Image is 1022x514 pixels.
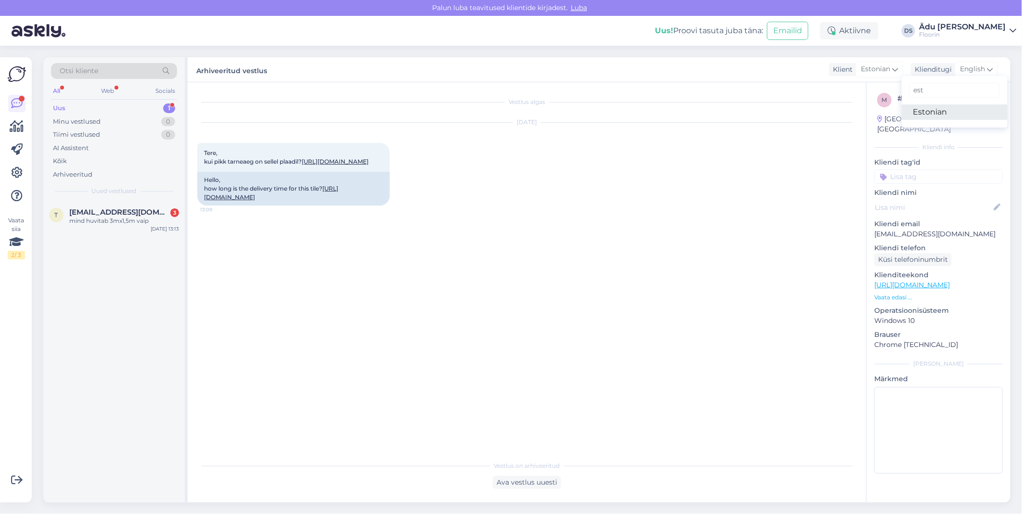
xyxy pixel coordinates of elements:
[874,293,1003,302] p: Vaata edasi ...
[197,98,856,106] div: Vestlus algas
[874,143,1003,152] div: Kliendi info
[161,130,175,140] div: 0
[100,85,116,97] div: Web
[302,158,369,165] a: [URL][DOMAIN_NAME]
[874,270,1003,280] p: Klienditeekond
[767,22,808,40] button: Emailid
[53,103,65,113] div: Uus
[69,208,169,217] span: toomas@mhv.ee
[874,360,1003,368] div: [PERSON_NAME]
[861,64,890,75] span: Estonian
[163,103,175,113] div: 1
[875,202,992,213] input: Lisa nimi
[874,243,1003,253] p: Kliendi telefon
[919,23,1006,31] div: Ädu [PERSON_NAME]
[897,93,958,104] div: # m3qabysr
[161,117,175,127] div: 0
[151,225,179,232] div: [DATE] 13:13
[874,188,1003,198] p: Kliendi nimi
[200,206,236,213] span: 13:09
[874,374,1003,384] p: Märkmed
[8,65,26,83] img: Askly Logo
[568,3,590,12] span: Luba
[53,130,100,140] div: Tiimi vestlused
[874,169,1003,184] input: Lisa tag
[53,117,101,127] div: Minu vestlused
[874,316,1003,326] p: Windows 10
[874,330,1003,340] p: Brauser
[493,476,561,489] div: Ava vestlus uuesti
[919,23,1016,39] a: Ädu [PERSON_NAME]Floorin
[911,64,952,75] div: Klienditugi
[55,211,58,218] span: t
[69,217,179,225] div: mind huvitab 3mx1,5m vaip
[197,172,390,206] div: Hello, how long is the delivery time for this tile?
[655,25,763,37] div: Proovi tasuta juba täna:
[92,187,137,195] span: Uued vestlused
[874,340,1003,350] p: Chrome [TECHNICAL_ID]
[902,24,915,38] div: DS
[919,31,1006,39] div: Floorin
[874,229,1003,239] p: [EMAIL_ADDRESS][DOMAIN_NAME]
[51,85,62,97] div: All
[494,462,560,470] span: Vestlus on arhiveeritud
[877,114,993,134] div: [GEOGRAPHIC_DATA], [GEOGRAPHIC_DATA]
[53,156,67,166] div: Kõik
[655,26,673,35] b: Uus!
[53,170,92,180] div: Arhiveeritud
[8,251,25,259] div: 2 / 3
[882,96,887,103] span: m
[204,149,369,165] span: Tere, kui pikk tarneaeg on sellel plaadil?
[153,85,177,97] div: Socials
[909,83,1000,98] input: Kirjuta, millist tag'i otsid
[197,118,856,127] div: [DATE]
[874,219,1003,229] p: Kliendi email
[960,64,985,75] span: English
[874,157,1003,167] p: Kliendi tag'id
[874,306,1003,316] p: Operatsioonisüsteem
[902,104,1008,120] a: Estonian
[820,22,879,39] div: Aktiivne
[60,66,98,76] span: Otsi kliente
[829,64,853,75] div: Klient
[8,216,25,259] div: Vaata siia
[874,281,950,289] a: [URL][DOMAIN_NAME]
[196,63,267,76] label: Arhiveeritud vestlus
[170,208,179,217] div: 3
[53,143,89,153] div: AI Assistent
[874,253,952,266] div: Küsi telefoninumbrit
